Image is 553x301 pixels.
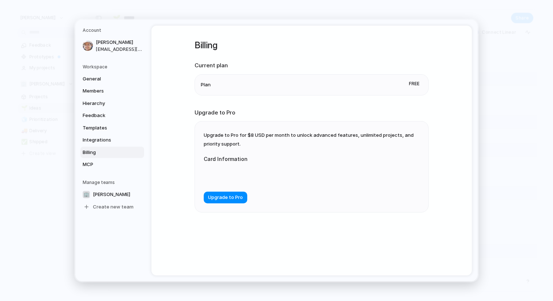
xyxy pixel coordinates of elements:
[80,134,144,146] a: Integrations
[204,155,350,163] label: Card Information
[80,85,144,97] a: Members
[80,37,144,55] a: [PERSON_NAME][EMAIL_ADDRESS][DOMAIN_NAME]
[93,191,130,198] span: [PERSON_NAME]
[208,194,243,201] span: Upgrade to Pro
[204,132,414,147] span: Upgrade to Pro for $8 USD per month to unlock advanced features, unlimited projects, and priority...
[83,124,129,132] span: Templates
[83,112,129,119] span: Feedback
[80,201,144,213] a: Create new team
[80,73,144,85] a: General
[210,172,344,178] iframe: Secure card payment input frame
[83,191,90,198] div: 🏢
[195,39,429,52] h1: Billing
[204,192,247,203] button: Upgrade to Pro
[96,46,143,53] span: [EMAIL_ADDRESS][DOMAIN_NAME]
[83,149,129,156] span: Billing
[83,179,144,186] h5: Manage teams
[80,189,144,200] a: 🏢[PERSON_NAME]
[80,110,144,121] a: Feedback
[406,79,422,89] span: Free
[83,161,129,168] span: MCP
[83,75,129,83] span: General
[80,98,144,109] a: Hierarchy
[96,39,143,46] span: [PERSON_NAME]
[83,64,144,70] h5: Workspace
[83,87,129,95] span: Members
[195,109,429,117] h2: Upgrade to Pro
[80,159,144,170] a: MCP
[201,81,211,89] span: Plan
[83,100,129,107] span: Hierarchy
[93,203,133,211] span: Create new team
[195,61,429,70] h2: Current plan
[83,136,129,144] span: Integrations
[80,147,144,158] a: Billing
[83,27,144,34] h5: Account
[80,122,144,134] a: Templates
